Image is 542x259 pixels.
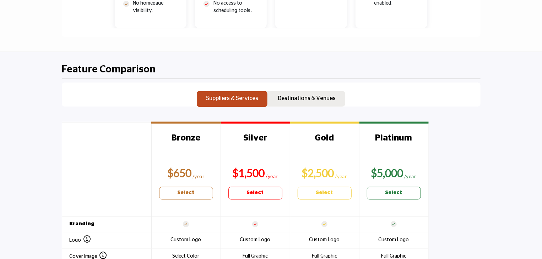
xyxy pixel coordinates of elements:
strong: Branding [70,222,95,227]
button: Destinations & Venues [269,91,345,108]
span: Logo [70,238,91,243]
span: Select Color [173,254,200,259]
p: Destinations & Venues [278,94,336,103]
span: Custom Logo [309,238,340,243]
p: Suppliers & Services [206,94,258,103]
span: Custom Logo [240,238,271,243]
span: Full Graphic [243,254,268,259]
span: Custom Logo [171,238,201,243]
button: Suppliers & Services [197,91,267,108]
span: Full Graphic [381,254,406,259]
span: Full Graphic [312,254,337,259]
span: Custom Logo [379,238,409,243]
h2: Feature Comparison [62,64,156,76]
